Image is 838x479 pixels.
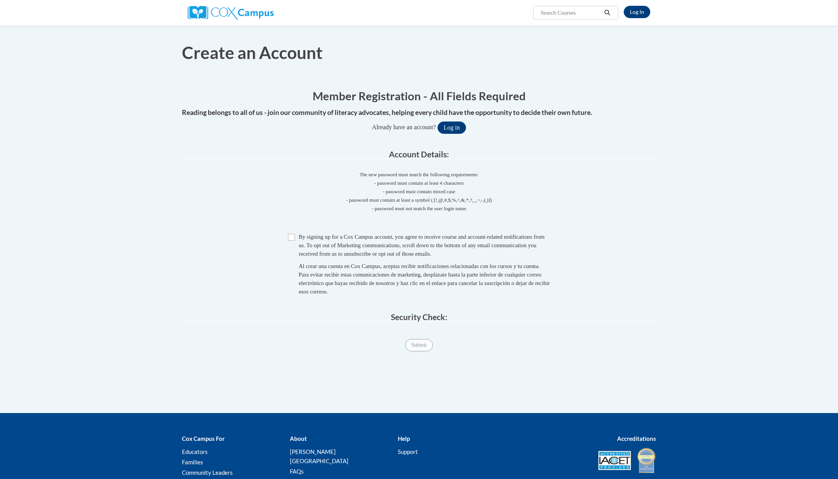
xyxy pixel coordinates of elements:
span: - password must contain at least 4 characters - password must contain mixed case - password must ... [182,179,656,213]
h4: Reading belongs to all of us - join our community of literacy advocates, helping every child have... [182,108,656,118]
a: Educators [182,448,208,455]
span: By signing up for a Cox Campus account, you agree to receive course and account-related notificat... [299,234,545,257]
span: Already have an account? [372,124,436,130]
b: About [290,435,307,442]
span: Create an Account [182,42,323,62]
a: Community Leaders [182,469,233,476]
span: Account Details: [389,149,449,159]
h1: Member Registration - All Fields Required [182,88,656,104]
i:  [604,10,611,16]
a: Log In [624,6,650,18]
input: Search Courses [540,8,602,17]
span: The new password must match the following requirements: [360,172,479,177]
span: Security Check: [391,312,448,322]
a: Cox Campus [188,9,274,15]
b: Cox Campus For [182,435,225,442]
button: Log in [438,121,466,134]
img: Accredited IACET® Provider [598,451,631,470]
img: Cox Campus [188,6,274,20]
a: Support [398,448,418,455]
b: Help [398,435,410,442]
b: Accreditations [617,435,656,442]
a: [PERSON_NAME][GEOGRAPHIC_DATA] [290,448,348,464]
img: IDA® Accredited [637,447,656,474]
input: Submit [405,339,433,351]
a: FAQs [290,468,304,475]
span: Al crear una cuenta en Cox Campus, aceptas recibir notificaciones relacionadas con los cursos y t... [299,263,550,295]
button: Search [602,8,613,17]
a: Families [182,459,203,466]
